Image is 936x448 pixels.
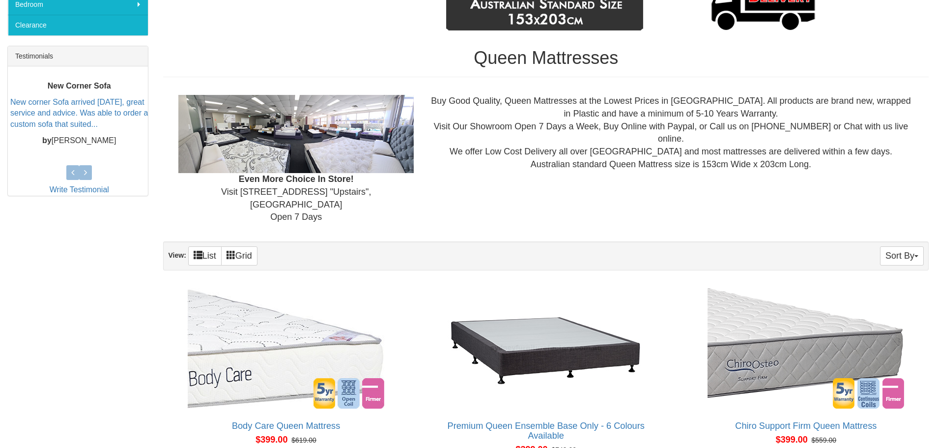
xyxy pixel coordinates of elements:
[50,185,109,194] a: Write Testimonial
[163,48,929,68] h1: Queen Mattresses
[445,286,647,411] img: Premium Queen Ensemble Base Only - 6 Colours Available
[239,174,354,184] b: Even More Choice In Store!
[178,95,414,173] img: Showroom
[10,135,148,147] p: [PERSON_NAME]
[735,421,877,431] a: Chiro Support Firm Queen Mattress
[421,95,921,171] div: Buy Good Quality, Queen Mattresses at the Lowest Prices in [GEOGRAPHIC_DATA]. All products are br...
[812,436,837,444] del: $559.00
[10,97,148,128] a: New corner Sofa arrived [DATE], great service and advice. Was able to order a custom sofa that su...
[232,421,340,431] a: Body Care Queen Mattress
[705,286,907,411] img: Chiro Support Firm Queen Mattress
[168,251,186,259] strong: View:
[291,436,316,444] del: $619.00
[8,15,148,35] a: Clearance
[776,435,808,445] span: $399.00
[448,421,645,441] a: Premium Queen Ensemble Base Only - 6 Colours Available
[255,435,287,445] span: $399.00
[171,95,421,224] div: Visit [STREET_ADDRESS] "Upstairs", [GEOGRAPHIC_DATA] Open 7 Days
[42,136,52,145] b: by
[8,46,148,66] div: Testimonials
[221,246,257,266] a: Grid
[880,246,924,266] button: Sort By
[48,82,111,90] b: New Corner Sofa
[188,246,222,266] a: List
[185,286,387,411] img: Body Care Queen Mattress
